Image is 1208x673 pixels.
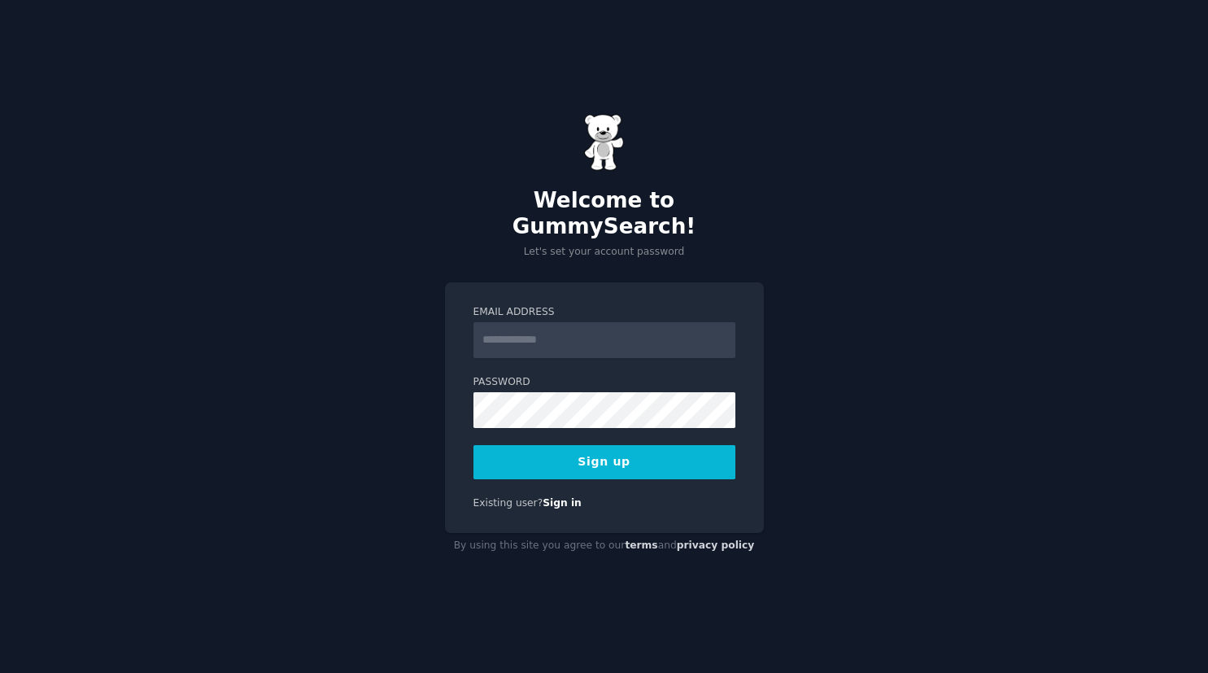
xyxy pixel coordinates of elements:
[677,540,755,551] a: privacy policy
[625,540,657,551] a: terms
[584,114,625,171] img: Gummy Bear
[473,305,735,320] label: Email Address
[473,375,735,390] label: Password
[543,497,582,509] a: Sign in
[445,245,764,260] p: Let's set your account password
[473,497,543,509] span: Existing user?
[473,445,735,479] button: Sign up
[445,188,764,239] h2: Welcome to GummySearch!
[445,533,764,559] div: By using this site you agree to our and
